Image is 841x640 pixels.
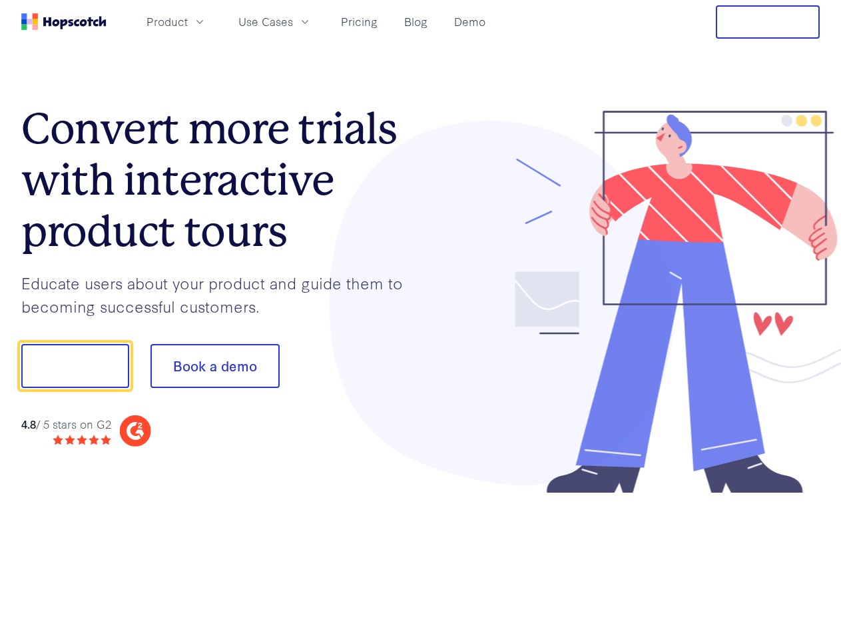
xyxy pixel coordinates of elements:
a: Blog [399,11,433,33]
a: Home [21,13,107,30]
button: Use Cases [230,11,320,33]
a: Pricing [336,11,383,33]
strong: 4.8 [21,416,36,431]
h1: Convert more trials with interactive product tours [21,103,421,257]
button: Free Trial [716,5,820,39]
div: / 5 stars on G2 [21,416,111,433]
span: Use Cases [238,13,293,30]
button: Product [139,11,214,33]
span: Product [146,13,188,30]
a: Demo [449,11,491,33]
p: Educate users about your product and guide them to becoming successful customers. [21,271,421,317]
button: Show me! [21,344,129,388]
button: Book a demo [150,344,280,388]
